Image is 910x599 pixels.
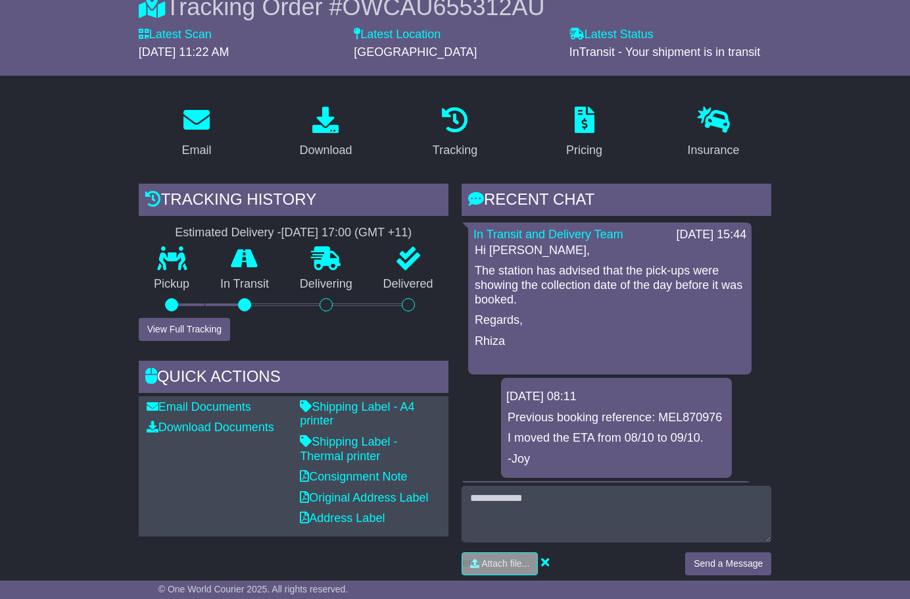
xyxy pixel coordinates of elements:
[205,277,285,292] p: In Transit
[508,431,725,446] p: I moved the ETA from 08/10 to 09/10.
[173,102,220,164] a: Email
[147,400,251,413] a: Email Documents
[139,318,230,341] button: View Full Tracking
[181,142,211,159] div: Email
[139,277,205,292] p: Pickup
[284,277,368,292] p: Delivering
[354,45,477,59] span: [GEOGRAPHIC_DATA]
[424,102,486,164] a: Tracking
[158,584,348,594] span: © One World Courier 2025. All rights reserved.
[685,552,771,575] button: Send a Message
[300,511,385,525] a: Address Label
[139,226,448,240] div: Estimated Delivery -
[688,142,740,159] div: Insurance
[462,184,771,219] div: RECENT CHAT
[299,142,352,159] div: Download
[558,102,611,164] a: Pricing
[569,28,654,42] label: Latest Status
[139,28,212,42] label: Latest Scan
[677,228,747,242] div: [DATE] 15:44
[508,452,725,467] p: -Joy
[368,277,448,292] p: Delivered
[139,184,448,219] div: Tracking history
[147,421,274,434] a: Download Documents
[475,264,745,307] p: The station has advised that the pick-ups were showing the collection date of the day before it w...
[433,142,477,159] div: Tracking
[506,390,727,404] div: [DATE] 08:11
[300,470,407,483] a: Consignment Note
[475,244,745,258] p: Hi [PERSON_NAME],
[475,334,745,349] p: Rhiza
[475,313,745,328] p: Regards,
[281,226,412,240] div: [DATE] 17:00 (GMT +11)
[566,142,602,159] div: Pricing
[300,400,414,428] a: Shipping Label - A4 printer
[508,411,725,425] p: Previous booking reference: MEL870976
[679,102,748,164] a: Insurance
[139,361,448,396] div: Quick Actions
[300,435,397,463] a: Shipping Label - Thermal printer
[139,45,229,59] span: [DATE] 11:22 AM
[569,45,760,59] span: InTransit - Your shipment is in transit
[291,102,360,164] a: Download
[473,228,623,241] a: In Transit and Delivery Team
[354,28,441,42] label: Latest Location
[300,491,428,504] a: Original Address Label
